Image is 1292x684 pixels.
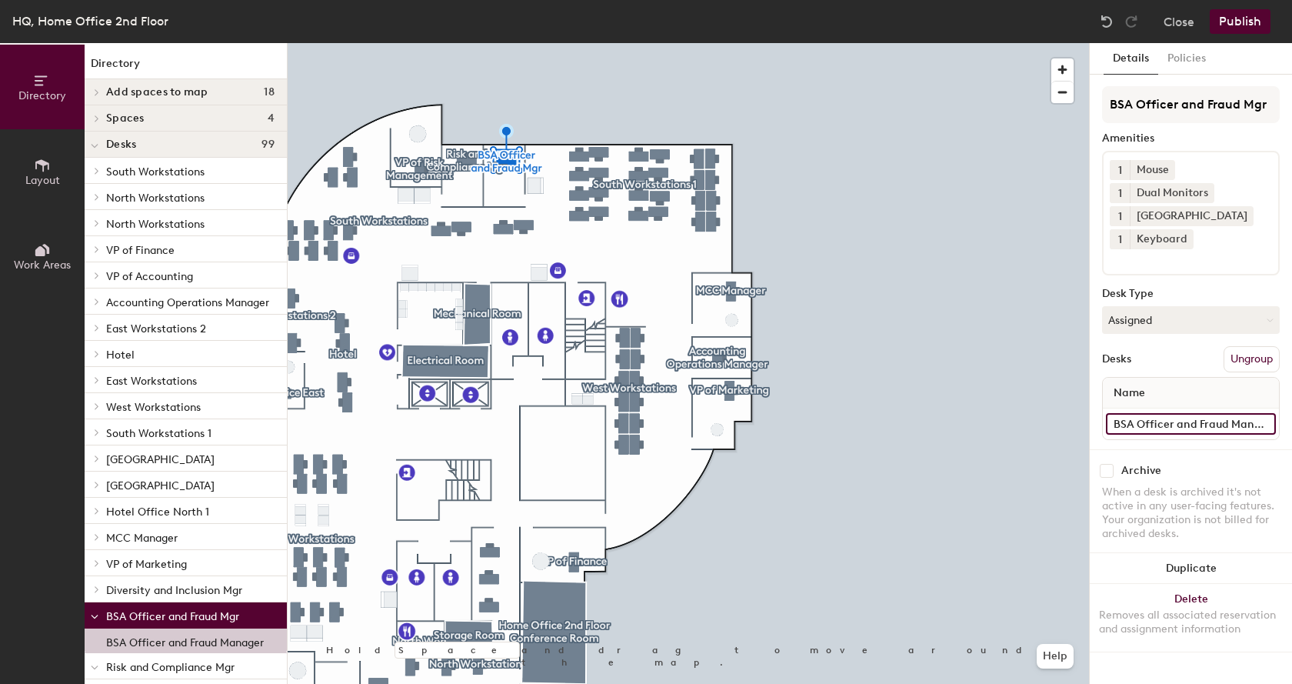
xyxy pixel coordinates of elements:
[1102,353,1131,365] div: Desks
[106,632,264,649] p: BSA Officer and Fraud Manager
[1118,232,1122,248] span: 1
[261,138,275,151] span: 99
[106,192,205,205] span: North Workstations
[106,584,242,597] span: Diversity and Inclusion Mgr
[106,479,215,492] span: [GEOGRAPHIC_DATA]
[106,558,187,571] span: VP of Marketing
[106,349,135,362] span: Hotel
[1164,9,1194,34] button: Close
[18,89,66,102] span: Directory
[264,86,275,98] span: 18
[106,453,215,466] span: [GEOGRAPHIC_DATA]
[106,505,209,519] span: Hotel Office North 1
[1110,206,1130,226] button: 1
[106,165,205,179] span: South Workstations
[1102,132,1280,145] div: Amenities
[1102,288,1280,300] div: Desk Type
[1210,9,1270,34] button: Publish
[1090,553,1292,584] button: Duplicate
[268,112,275,125] span: 4
[1106,413,1276,435] input: Unnamed desk
[106,296,269,309] span: Accounting Operations Manager
[1118,185,1122,202] span: 1
[106,532,178,545] span: MCC Manager
[106,86,208,98] span: Add spaces to map
[106,375,197,388] span: East Workstations
[1124,14,1139,29] img: Redo
[1110,160,1130,180] button: 1
[106,138,136,151] span: Desks
[1130,229,1194,249] div: Keyboard
[106,427,211,440] span: South Workstations 1
[1102,306,1280,334] button: Assigned
[25,174,60,187] span: Layout
[106,112,145,125] span: Spaces
[1110,229,1130,249] button: 1
[106,322,206,335] span: East Workstations 2
[1130,206,1254,226] div: [GEOGRAPHIC_DATA]
[1130,160,1175,180] div: Mouse
[106,244,175,257] span: VP of Finance
[1224,346,1280,372] button: Ungroup
[1099,14,1114,29] img: Undo
[1037,644,1074,669] button: Help
[1102,485,1280,541] div: When a desk is archived it's not active in any user-facing features. Your organization is not bil...
[1106,379,1153,407] span: Name
[1130,183,1214,203] div: Dual Monitors
[1158,43,1215,75] button: Policies
[12,12,168,31] div: HQ, Home Office 2nd Floor
[1110,183,1130,203] button: 1
[106,661,235,674] span: Risk and Compliance Mgr
[1121,465,1161,477] div: Archive
[106,401,201,414] span: West Workstations
[1118,209,1122,225] span: 1
[1099,609,1283,636] div: Removes all associated reservation and assignment information
[14,259,71,272] span: Work Areas
[106,218,205,231] span: North Workstations
[106,610,239,623] span: BSA Officer and Fraud Mgr
[1090,584,1292,652] button: DeleteRemoves all associated reservation and assignment information
[106,270,193,283] span: VP of Accounting
[1118,162,1122,179] span: 1
[1104,43,1158,75] button: Details
[85,55,287,79] h1: Directory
